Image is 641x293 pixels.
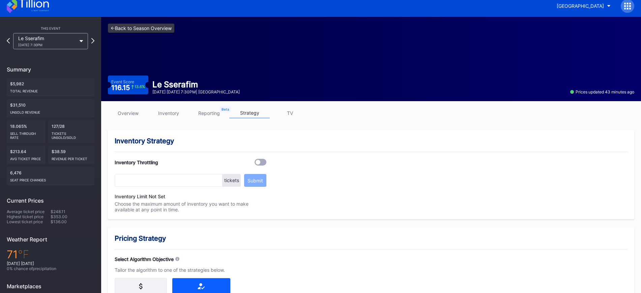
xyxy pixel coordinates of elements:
div: [GEOGRAPHIC_DATA] [557,3,604,9]
div: Submit [247,178,263,183]
a: TV [270,108,310,118]
div: Unsold Revenue [10,108,91,114]
div: $5,982 [7,78,94,96]
a: <-Back to Season Overview [108,24,174,33]
button: Submit [244,174,266,187]
div: 0 % chance of precipitation [7,266,94,271]
div: $213.64 [7,146,46,164]
a: reporting [189,108,229,118]
div: Le Sserafim [152,80,240,89]
div: Highest ticket price [7,214,51,219]
div: 18.065% [7,120,46,143]
div: $248.11 [51,209,94,214]
a: overview [108,108,148,118]
div: $136.00 [51,219,94,224]
div: Average ticket price [7,209,51,214]
div: Inventory Limit Not Set [115,194,266,199]
div: Event Score [111,79,134,84]
a: strategy [229,108,270,118]
a: inventory [148,108,189,118]
div: [DATE] 7:30PM [18,43,76,47]
div: [DATE] [DATE] [7,261,94,266]
div: $353.00 [51,214,94,219]
div: Revenue per ticket [52,154,91,161]
div: seat price changes [10,175,91,182]
div: 71 [7,248,94,261]
div: Marketplaces [7,283,94,290]
div: Current Prices [7,197,94,204]
div: Prices updated 43 minutes ago [570,89,634,94]
div: Summary [7,66,94,73]
div: Tickets Unsold/Sold [52,129,91,140]
div: Avg ticket price [10,154,42,161]
div: Choose the maximum amount of inventory you want to make available at any point in time. [115,201,266,212]
div: Lowest ticket price [7,219,51,224]
div: Tailor the algorithm to one of the strategies below. [115,267,266,273]
span: ℉ [18,248,29,261]
div: 116.15 [111,84,145,91]
div: 13.6 % [135,85,145,89]
div: tickets [223,174,241,187]
div: Total Revenue [10,86,91,93]
div: 6,476 [7,167,94,185]
div: Inventory Throttling [115,159,158,165]
div: Select Algorithm Objective [115,256,174,262]
div: Sell Through Rate [10,129,42,140]
div: $31,510 [7,99,94,118]
div: Weather Report [7,236,94,243]
div: $38.59 [48,146,94,164]
div: Le Sserafim [18,35,76,47]
div: 127/28 [48,120,94,143]
div: This Event [7,26,94,30]
div: Inventory Strategy [115,137,628,145]
div: [DATE] [DATE] 7:30PM | [GEOGRAPHIC_DATA] [152,89,240,94]
div: Pricing Strategy [115,234,628,242]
